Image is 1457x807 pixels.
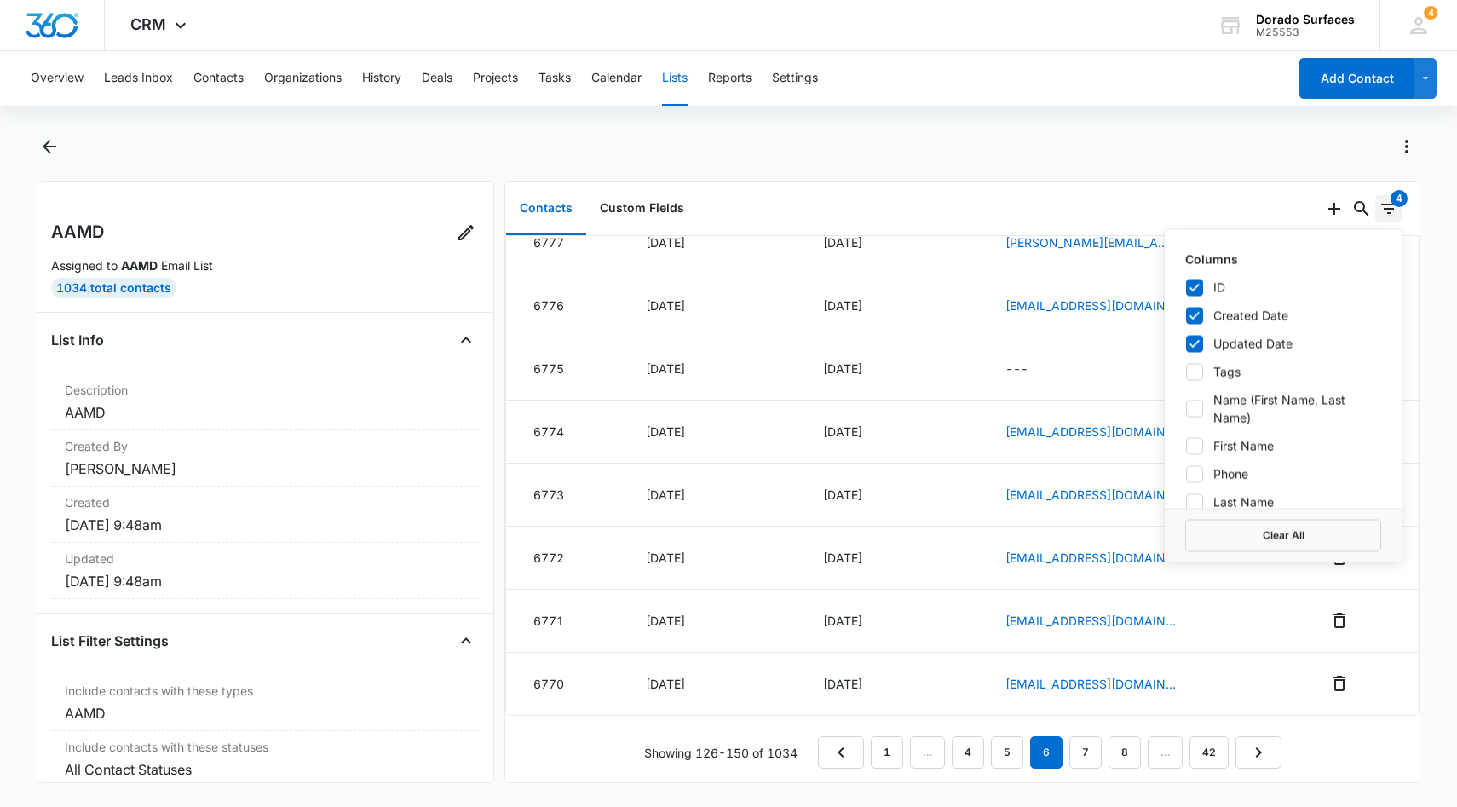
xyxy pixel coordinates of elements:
[51,430,481,487] div: Created By[PERSON_NAME]
[452,627,480,654] button: Close
[51,374,481,430] div: DescriptionAAMD
[646,233,782,251] div: [DATE]
[871,736,903,769] a: Page 1
[1185,520,1381,552] button: Clear All
[51,257,481,274] p: Assigned to Email List
[823,233,965,251] div: [DATE]
[1321,195,1348,222] button: Add
[646,612,782,630] div: [DATE]
[1185,363,1381,381] label: Tags
[1299,58,1414,99] button: Add Contact
[65,437,467,455] dt: Created By
[823,486,965,504] div: [DATE]
[65,682,467,700] dt: Include contacts with these types
[533,233,605,251] div: 6777
[1235,736,1281,769] a: Next Page
[104,51,173,106] button: Leads Inbox
[646,360,782,378] div: [DATE]
[1005,423,1176,441] a: [EMAIL_ADDRESS][DOMAIN_NAME]
[646,423,782,441] div: [DATE]
[644,744,798,762] p: Showing 126-150 of 1034
[823,675,965,693] div: [DATE]
[818,736,1281,769] nav: Pagination
[130,15,166,33] span: CRM
[1326,670,1353,697] button: Remove
[65,550,467,568] dt: Updated
[65,703,467,723] dd: AAMD
[1256,13,1355,26] div: account name
[1424,6,1437,20] div: notifications count
[591,51,642,106] button: Calendar
[1005,549,1176,567] a: [EMAIL_ADDRESS][DOMAIN_NAME]
[646,486,782,504] div: [DATE]
[823,360,965,378] div: [DATE]
[193,51,244,106] button: Contacts
[65,493,467,511] dt: Created
[952,736,984,769] a: Page 4
[264,51,342,106] button: Organizations
[533,675,605,693] div: 6770
[533,297,605,314] div: 6776
[1256,26,1355,38] div: account id
[823,423,965,441] div: [DATE]
[65,515,467,535] dd: [DATE] 9:48am
[51,278,176,298] div: 1034 Total Contacts
[1189,736,1229,769] a: Page 42
[1005,612,1176,630] a: [EMAIL_ADDRESS][DOMAIN_NAME]
[422,51,452,106] button: Deals
[1185,279,1381,297] label: ID
[1030,736,1063,769] em: 6
[538,51,571,106] button: Tasks
[1424,6,1437,20] span: 4
[65,402,467,423] dd: AAMD
[646,675,782,693] div: [DATE]
[121,258,158,273] strong: AAMD
[1005,486,1176,504] a: [EMAIL_ADDRESS][DOMAIN_NAME]
[646,297,782,314] div: [DATE]
[1069,736,1102,769] a: Page 7
[37,133,63,160] button: Back
[51,675,481,731] div: Include contacts with these typesAAMD
[533,423,605,441] div: 6774
[51,487,481,543] div: Created[DATE] 9:48am
[1185,493,1381,511] label: Last Name
[533,360,605,378] div: 6775
[506,182,586,235] button: Contacts
[1185,335,1381,353] label: Updated Date
[1005,297,1176,314] a: [EMAIL_ADDRESS][DOMAIN_NAME]
[452,326,480,354] button: Close
[51,731,481,787] div: Include contacts with these statusesAll Contact Statuses
[985,337,1305,401] td: ---
[1393,133,1420,160] button: Actions
[1109,736,1141,769] a: Page 8
[1185,437,1381,455] label: First Name
[708,51,752,106] button: Reports
[1185,391,1381,427] label: Name (First Name, Last Name)
[586,182,698,235] button: Custom Fields
[533,549,605,567] div: 6772
[646,549,782,567] div: [DATE]
[662,51,688,106] button: Lists
[1185,307,1381,325] label: Created Date
[65,759,467,780] dd: All Contact Statuses
[1005,675,1176,693] a: [EMAIL_ADDRESS][DOMAIN_NAME]
[473,51,518,106] button: Projects
[823,549,965,567] div: [DATE]
[65,571,467,591] dd: [DATE] 9:48am
[991,736,1023,769] a: Page 5
[823,612,965,630] div: [DATE]
[31,51,84,106] button: Overview
[1326,607,1353,634] button: Remove
[51,543,481,599] div: Updated[DATE] 9:48am
[51,219,104,245] h2: AAMD
[65,381,467,399] dt: Description
[533,486,605,504] div: 6773
[1348,195,1375,222] button: Search...
[823,297,965,314] div: [DATE]
[1185,251,1381,268] p: Columns
[772,51,818,106] button: Settings
[362,51,401,106] button: History
[65,738,467,756] dt: Include contacts with these statuses
[1375,195,1402,222] button: Filters
[51,631,169,651] h4: List Filter Settings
